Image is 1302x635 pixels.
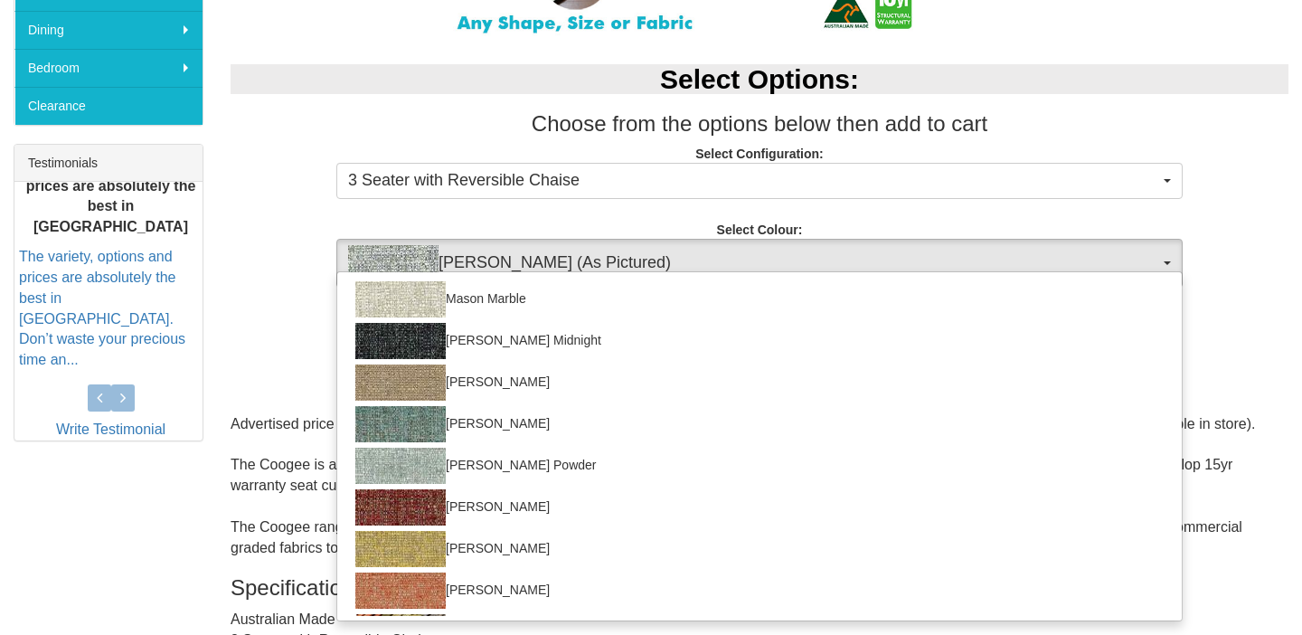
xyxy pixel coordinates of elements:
strong: Select Configuration: [695,147,824,161]
a: [PERSON_NAME] [337,487,1182,528]
a: Mason Marble [337,279,1182,320]
img: Mason Sun [355,531,446,567]
h3: Choose from the options below then add to cart [231,112,1288,136]
img: Mason Peacock [355,406,446,442]
h3: Specifications [231,576,1288,600]
img: Mason Mink [355,365,446,401]
a: The variety, options and prices are absolutely the best in [GEOGRAPHIC_DATA]. Don’t waste your pr... [19,249,185,367]
img: Mason Marble [355,281,446,317]
img: Mason Tangerine [355,573,446,609]
a: Write Testimonial [56,422,165,437]
div: Testimonials [14,145,203,182]
a: Clearance [14,87,203,125]
a: [PERSON_NAME] Powder [337,445,1182,487]
img: Mason Slate (As Pictured) [348,245,439,281]
img: Mason Midnight [355,323,446,359]
span: 3 Seater with Reversible Chaise [348,169,1159,193]
b: by [81,383,99,398]
button: 3 Seater with Reversible Chaise [336,163,1183,199]
p: Nawaf [19,381,203,402]
a: Bedroom [14,49,203,87]
b: Select Options: [660,64,859,94]
a: [PERSON_NAME] [337,570,1182,611]
strong: Select Colour: [717,223,803,237]
img: Mason Powder [355,448,446,484]
a: [PERSON_NAME] [337,403,1182,445]
a: [PERSON_NAME] Midnight [337,320,1182,362]
a: Dining [14,11,203,49]
button: Mason Slate (As Pictured)[PERSON_NAME] (As Pictured) [336,239,1183,288]
b: The variety, options and prices are absolutely the best in [GEOGRAPHIC_DATA] [26,157,196,235]
img: Mason Scarlet [355,489,446,526]
span: [PERSON_NAME] (As Pictured) [348,245,1159,281]
a: [PERSON_NAME] [337,362,1182,403]
a: [PERSON_NAME] [337,528,1182,570]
